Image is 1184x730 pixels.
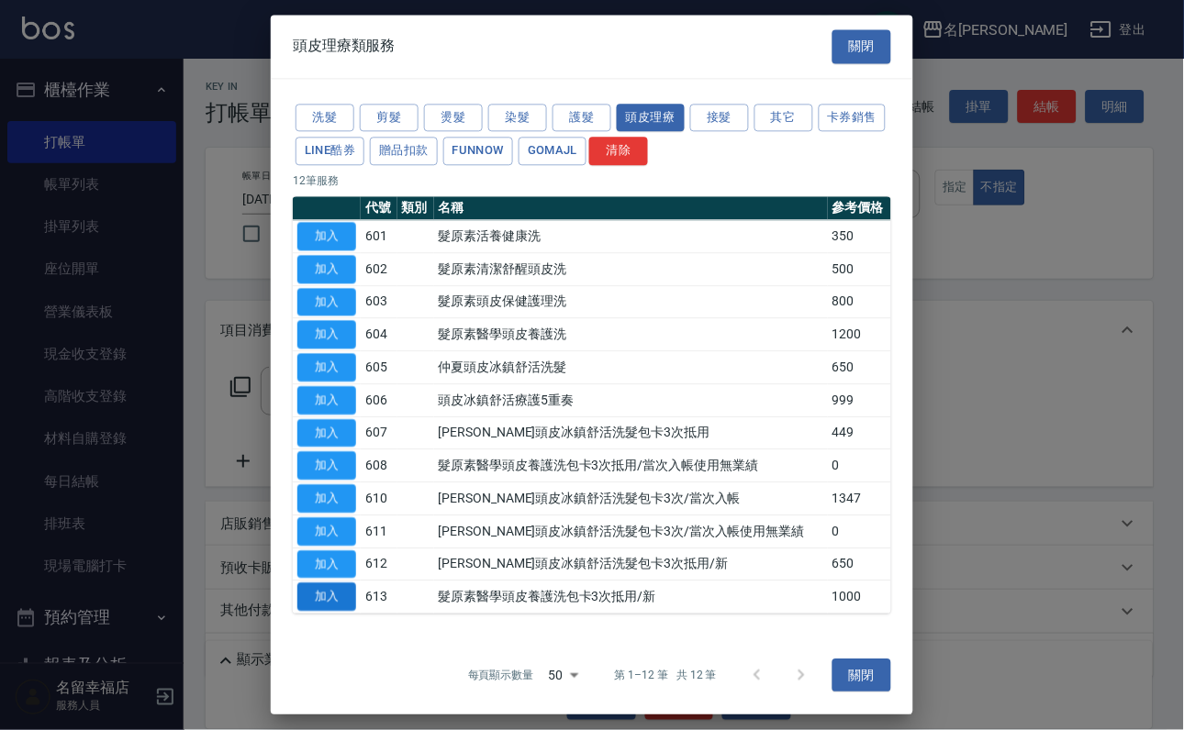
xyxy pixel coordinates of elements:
[297,550,356,579] button: 加入
[828,482,891,515] td: 1347
[296,104,354,132] button: 洗髮
[361,220,397,253] td: 601
[297,419,356,448] button: 加入
[754,104,813,132] button: 其它
[828,253,891,286] td: 500
[828,384,891,417] td: 999
[615,668,717,684] p: 第 1–12 筆 共 12 筆
[434,351,828,384] td: 仲夏頭皮冰鎮舒活洗髮
[589,138,648,166] button: 清除
[361,482,397,515] td: 610
[434,416,828,449] td: [PERSON_NAME]頭皮冰鎮舒活洗髮包卡3次抵用
[434,196,828,220] th: 名稱
[361,351,397,384] td: 605
[828,318,891,351] td: 1200
[297,583,356,612] button: 加入
[297,255,356,283] button: 加入
[519,138,586,166] button: GOMAJL
[361,581,397,614] td: 613
[542,650,586,700] div: 50
[828,515,891,548] td: 0
[297,288,356,316] button: 加入
[434,547,828,581] td: [PERSON_NAME]頭皮冰鎮舒活洗髮包卡3次抵用/新
[397,196,434,220] th: 類別
[828,547,891,581] td: 650
[832,29,891,63] button: 關閉
[361,318,397,351] td: 604
[443,138,513,166] button: FUNNOW
[297,222,356,250] button: 加入
[828,449,891,482] td: 0
[819,104,887,132] button: 卡券銷售
[297,353,356,382] button: 加入
[361,384,397,417] td: 606
[361,285,397,318] td: 603
[361,253,397,286] td: 602
[434,285,828,318] td: 髮原素頭皮保健護理洗
[828,581,891,614] td: 1000
[468,668,534,684] p: 每頁顯示數量
[690,104,749,132] button: 接髮
[434,449,828,482] td: 髮原素醫學頭皮養護洗包卡3次抵用/當次入帳使用無業績
[297,386,356,415] button: 加入
[828,196,891,220] th: 參考價格
[828,351,891,384] td: 650
[434,253,828,286] td: 髮原素清潔舒醒頭皮洗
[361,515,397,548] td: 611
[434,220,828,253] td: 髮原素活養健康洗
[297,321,356,349] button: 加入
[424,104,483,132] button: 燙髮
[297,452,356,481] button: 加入
[297,484,356,513] button: 加入
[434,581,828,614] td: 髮原素醫學頭皮養護洗包卡3次抵用/新
[361,449,397,482] td: 608
[361,547,397,581] td: 612
[553,104,611,132] button: 護髮
[832,658,891,692] button: 關閉
[828,285,891,318] td: 800
[828,416,891,449] td: 449
[488,104,547,132] button: 染髮
[361,196,397,220] th: 代號
[434,384,828,417] td: 頭皮冰鎮舒活療護5重奏
[434,482,828,515] td: [PERSON_NAME]頭皮冰鎮舒活洗髮包卡3次/當次入帳
[296,138,364,166] button: LINE酷券
[617,104,685,132] button: 頭皮理療
[434,318,828,351] td: 髮原素醫學頭皮養護洗
[370,138,438,166] button: 贈品扣款
[293,172,891,189] p: 12 筆服務
[293,38,396,56] span: 頭皮理療類服務
[360,104,419,132] button: 剪髮
[434,515,828,548] td: [PERSON_NAME]頭皮冰鎮舒活洗髮包卡3次/當次入帳使用無業績
[361,416,397,449] td: 607
[297,517,356,546] button: 加入
[828,220,891,253] td: 350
